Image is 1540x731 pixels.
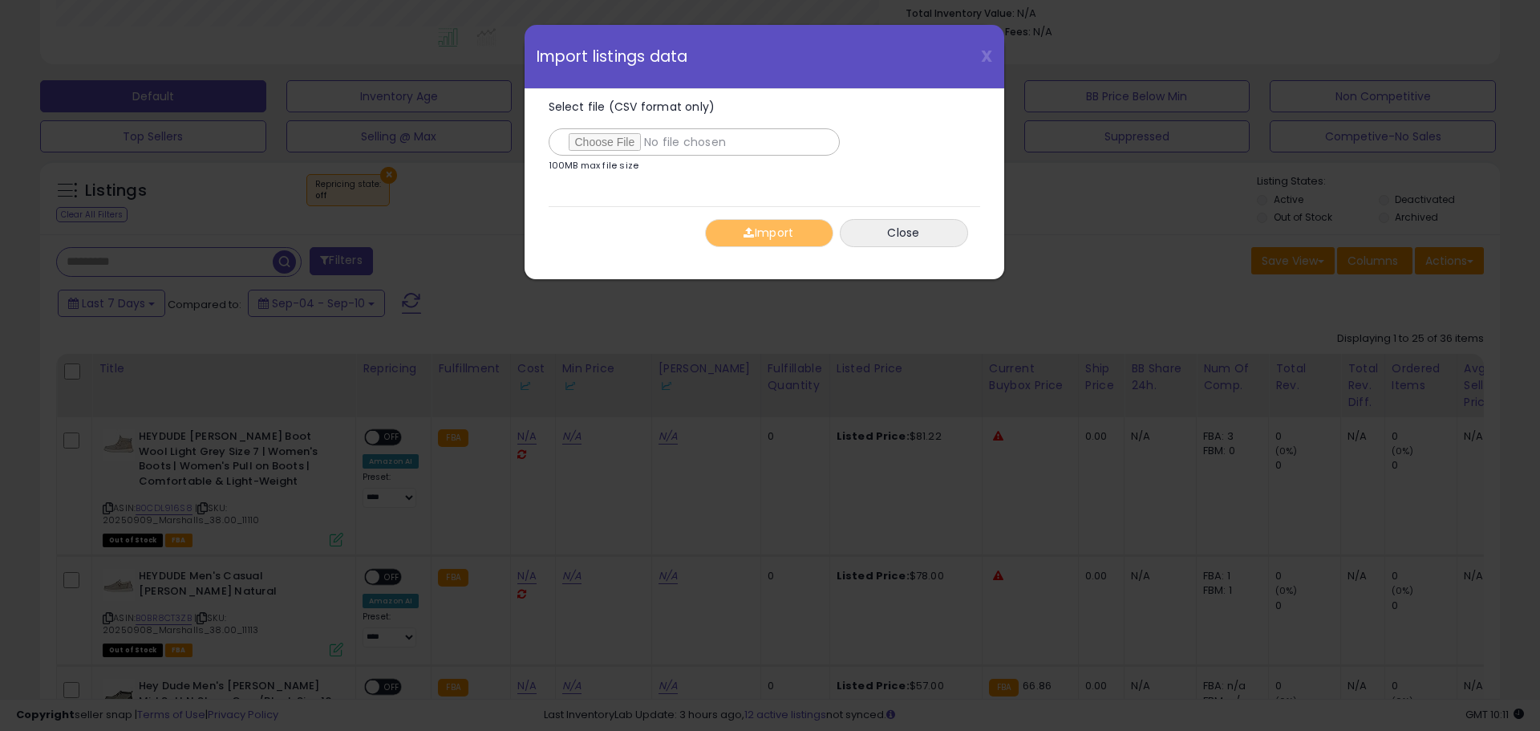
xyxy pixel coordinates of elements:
p: 100MB max file size [549,161,639,170]
span: X [981,45,992,67]
button: Import [705,219,833,247]
span: Import listings data [537,49,688,64]
span: Select file (CSV format only) [549,99,715,115]
button: Close [840,219,968,247]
